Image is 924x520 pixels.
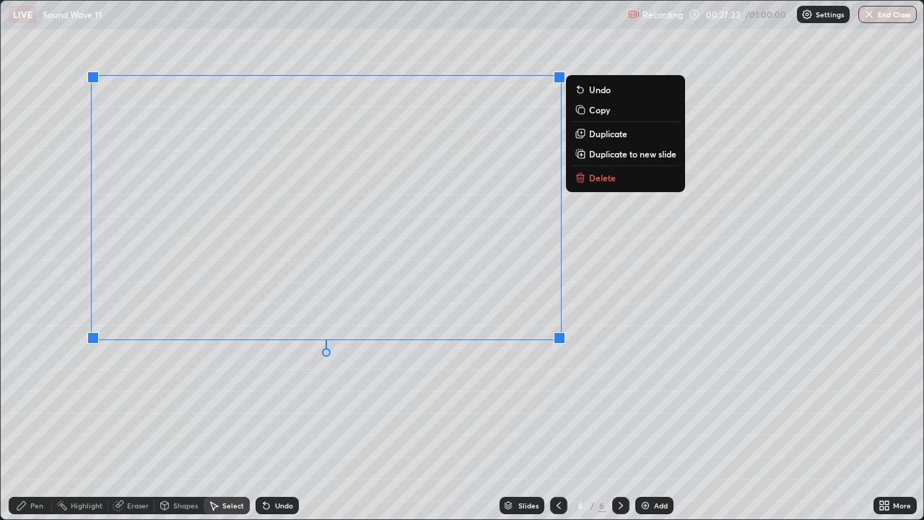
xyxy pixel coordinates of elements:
p: LIVE [13,9,32,20]
button: Undo [572,81,679,98]
button: Delete [572,169,679,186]
p: Recording [642,9,683,20]
div: Shapes [173,502,198,509]
p: Duplicate to new slide [589,148,676,160]
img: recording.375f2c34.svg [628,9,640,20]
div: Slides [518,502,539,509]
button: End Class [858,6,917,23]
button: Copy [572,101,679,118]
div: More [893,502,911,509]
p: Settings [816,11,844,18]
p: Sound Wave 11 [43,9,102,20]
div: Highlight [71,502,103,509]
div: Add [654,502,668,509]
div: Eraser [127,502,149,509]
div: Undo [275,502,293,509]
div: Select [222,502,244,509]
button: Duplicate to new slide [572,145,679,162]
img: class-settings-icons [801,9,813,20]
div: 4 [573,501,588,510]
p: Delete [589,172,616,183]
div: 6 [598,499,606,512]
p: Undo [589,84,611,95]
div: / [590,501,595,510]
p: Copy [589,104,610,116]
img: end-class-cross [863,9,875,20]
p: Duplicate [589,128,627,139]
img: add-slide-button [640,500,651,511]
button: Duplicate [572,125,679,142]
div: Pen [30,502,43,509]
